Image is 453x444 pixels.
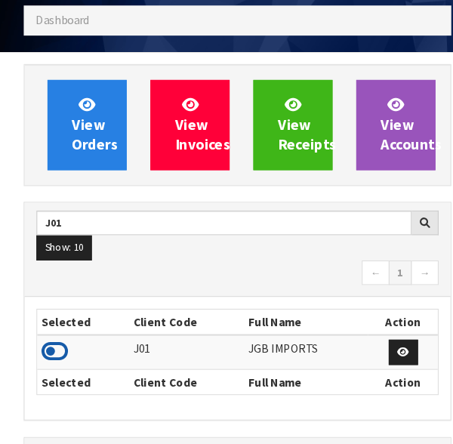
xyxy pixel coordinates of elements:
span: Dashboard [34,32,85,47]
th: Selected [35,372,124,396]
a: ViewInvoices [143,97,219,183]
th: Full Name [233,372,351,396]
th: Action [351,316,418,340]
span: View Orders [69,111,112,168]
input: Search clients [35,221,393,245]
span: View Accounts [363,111,421,168]
th: Full Name [233,316,351,340]
a: ViewOrders [45,97,121,183]
a: → [392,269,418,293]
a: ViewAccounts [340,97,415,183]
span: View Invoices [167,111,220,168]
th: Client Code [124,316,233,340]
td: J01 [124,340,233,372]
nav: Page navigation [35,269,418,295]
th: Client Code [124,372,233,396]
th: Action [351,372,418,396]
button: Show: 10 [35,245,88,269]
span: View Receipts [265,111,321,168]
a: ← [345,269,371,293]
a: ViewReceipts [242,97,317,183]
th: Selected [35,316,124,340]
a: 1 [371,269,393,293]
td: JGB IMPORTS [233,340,351,372]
